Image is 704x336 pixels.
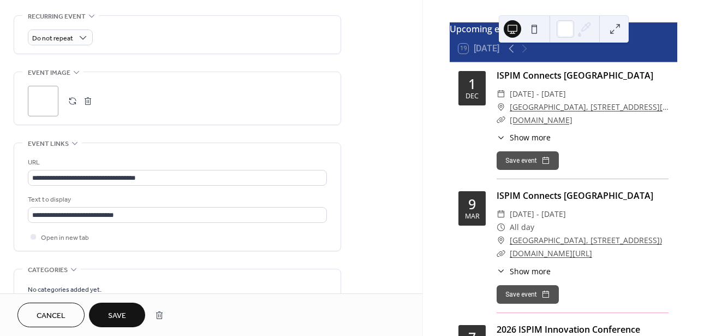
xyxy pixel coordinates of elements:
[497,87,505,101] div: ​
[497,323,640,335] a: 2026 ISPIM Innovation Conference
[28,284,102,296] span: No categories added yet.
[510,101,669,114] a: [GEOGRAPHIC_DATA], [STREET_ADDRESS][PERSON_NAME] [GEOGRAPHIC_DATA]開港記念会館
[17,303,85,327] button: Cancel
[510,248,592,258] a: [DOMAIN_NAME][URL]
[510,266,551,277] span: Show more
[497,247,505,260] div: ​
[28,264,68,276] span: Categories
[510,132,551,143] span: Show more
[510,221,534,234] span: All day
[28,86,58,116] div: ;
[510,115,572,125] a: [DOMAIN_NAME]
[28,138,69,150] span: Event links
[497,285,559,304] button: Save event
[28,67,70,79] span: Event image
[497,151,559,170] button: Save event
[510,208,566,221] span: [DATE] - [DATE]
[497,221,505,234] div: ​
[108,310,126,322] span: Save
[497,190,653,202] a: ISPIM Connects [GEOGRAPHIC_DATA]
[37,310,65,322] span: Cancel
[497,101,505,114] div: ​
[510,87,566,101] span: [DATE] - [DATE]
[466,93,479,100] div: Dec
[497,69,653,81] a: ISPIM Connects [GEOGRAPHIC_DATA]
[497,114,505,127] div: ​
[28,157,325,168] div: URL
[450,22,677,36] div: Upcoming events
[497,266,505,277] div: ​
[465,213,480,220] div: Mar
[32,32,73,45] span: Do not repeat
[41,232,89,244] span: Open in new tab
[497,208,505,221] div: ​
[497,132,505,143] div: ​
[89,303,145,327] button: Save
[497,266,551,277] button: ​Show more
[28,194,325,205] div: Text to display
[468,77,476,91] div: 1
[468,197,476,211] div: 9
[497,234,505,247] div: ​
[510,234,662,247] a: [GEOGRAPHIC_DATA], [STREET_ADDRESS])
[28,11,86,22] span: Recurring event
[497,132,551,143] button: ​Show more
